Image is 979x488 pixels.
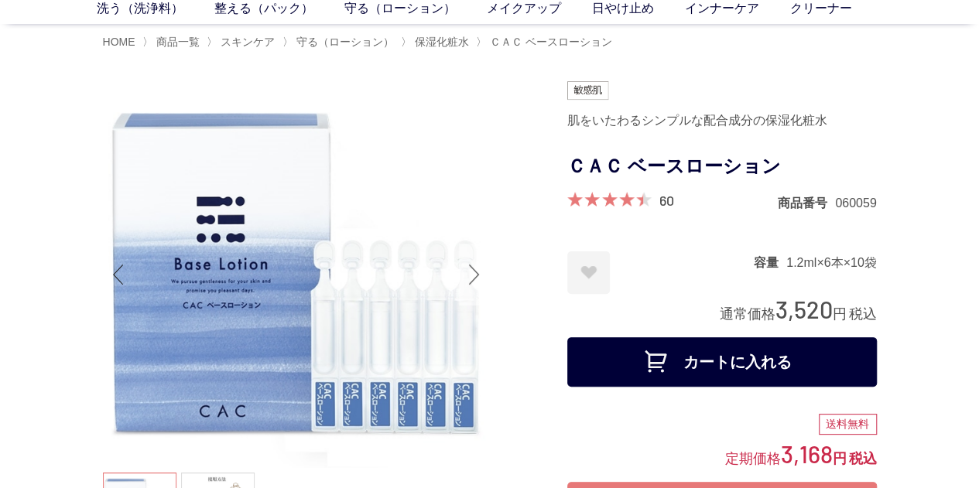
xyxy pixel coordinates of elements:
span: 円 [833,306,847,322]
span: 税込 [849,306,877,322]
div: Next slide [459,244,490,305]
span: 保湿化粧水 [415,36,469,48]
div: 肌をいたわるシンプルな配合成分の保湿化粧水 [567,107,877,134]
dd: 1.2ml×6本×10袋 [786,254,877,271]
img: 敏感肌 [567,81,609,100]
a: お気に入りに登録する [567,251,610,294]
li: 〉 [476,35,616,49]
li: 〉 [142,35,204,49]
span: 円 [833,451,847,466]
a: 商品一覧 [153,36,200,48]
li: 〉 [282,35,398,49]
span: 税込 [849,451,877,466]
dt: 商品番号 [778,195,835,211]
span: 商品一覧 [156,36,200,48]
span: 通常価格 [720,306,775,322]
span: スキンケア [221,36,275,48]
span: 3,520 [775,295,833,323]
dt: 容量 [754,254,786,271]
a: ＣＡＣ ベースローション [487,36,612,48]
li: 〉 [401,35,473,49]
button: カートに入れる [567,337,877,387]
a: HOME [103,36,135,48]
a: 60 [659,192,674,209]
div: 送料無料 [819,414,877,435]
a: 守る（ローション） [293,36,394,48]
img: ＣＡＣ ベースローション [103,81,490,468]
span: 守る（ローション） [296,36,394,48]
li: 〉 [207,35,279,49]
span: ＣＡＣ ベースローション [490,36,612,48]
dd: 060059 [835,195,876,211]
div: Previous slide [103,244,134,305]
h1: ＣＡＣ ベースローション [567,149,877,184]
a: スキンケア [217,36,275,48]
a: 保湿化粧水 [412,36,469,48]
span: 定期価格 [725,449,781,466]
span: 3,168 [781,439,833,468]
